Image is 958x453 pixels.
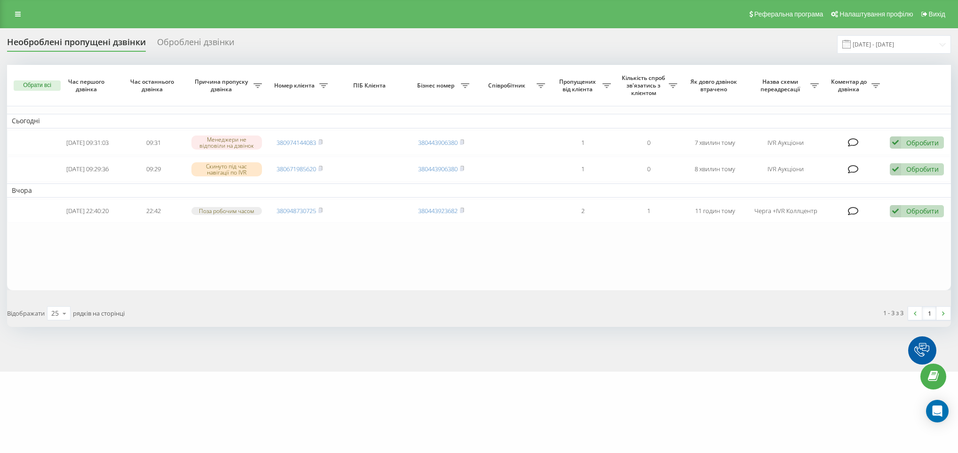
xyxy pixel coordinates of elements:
button: Обрати всі [14,80,61,91]
span: Як довго дзвінок втрачено [689,78,740,93]
td: 09:29 [120,157,186,182]
div: Обробити [906,165,939,174]
span: Вихід [929,10,945,18]
td: 8 хвилин тому [682,157,748,182]
td: 0 [616,130,681,155]
td: Вчора [7,183,951,198]
td: 22:42 [120,199,186,223]
span: Реферальна програма [754,10,823,18]
span: Налаштування профілю [839,10,913,18]
td: 0 [616,157,681,182]
td: 1 [550,130,616,155]
td: 11 годин тому [682,199,748,223]
a: 380948730725 [277,207,316,215]
div: Обробити [906,138,939,147]
div: Open Intercom Messenger [926,400,949,422]
td: IVR Аукціони [748,130,823,155]
div: Необроблені пропущені дзвінки [7,37,146,52]
div: 1 - 3 з 3 [883,308,903,318]
span: Номер клієнта [271,82,319,89]
a: 380443906380 [418,165,458,173]
div: Менеджери не відповіли на дзвінок [191,135,262,150]
span: Причина пропуску дзвінка [191,78,253,93]
td: 2 [550,199,616,223]
a: 380443906380 [418,138,458,147]
span: Час останнього дзвінка [128,78,179,93]
a: 380443923682 [418,207,458,215]
td: [DATE] 09:29:36 [54,157,120,182]
span: Назва схеми переадресації [752,78,810,93]
span: Кількість спроб зв'язатись з клієнтом [620,74,668,96]
span: Коментар до дзвінка [828,78,871,93]
td: 1 [550,157,616,182]
span: Співробітник [479,82,537,89]
td: [DATE] 09:31:03 [54,130,120,155]
td: 7 хвилин тому [682,130,748,155]
div: Обробити [906,207,939,215]
span: ПІБ Клієнта [340,82,400,89]
a: 380671985620 [277,165,316,173]
td: [DATE] 22:40:20 [54,199,120,223]
td: 09:31 [120,130,186,155]
div: Скинуто під час навігації по IVR [191,162,262,176]
div: Поза робочим часом [191,207,262,215]
td: Черга +IVR Коллцентр [748,199,823,223]
td: Сьогодні [7,114,951,128]
div: Оброблені дзвінки [157,37,234,52]
span: Час першого дзвінка [62,78,112,93]
td: 1 [616,199,681,223]
a: 380974144083 [277,138,316,147]
span: рядків на сторінці [73,309,125,318]
span: Бізнес номер [413,82,461,89]
div: 25 [51,309,59,318]
td: IVR Аукціони [748,157,823,182]
span: Відображати [7,309,45,318]
span: Пропущених від клієнта [554,78,602,93]
a: 1 [922,307,936,320]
